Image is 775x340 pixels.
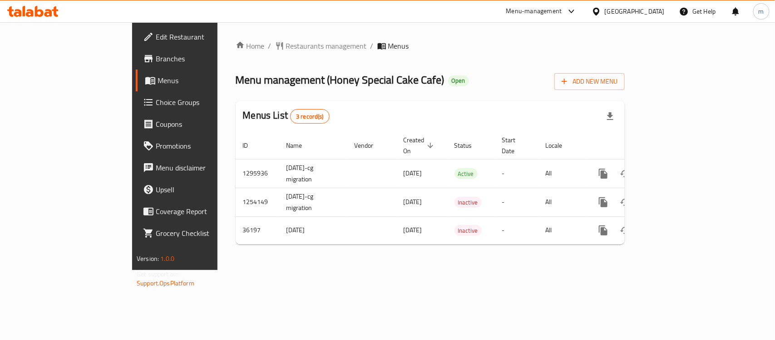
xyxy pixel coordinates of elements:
span: 1.0.0 [160,253,174,265]
span: Coupons [156,119,254,130]
span: Menu disclaimer [156,162,254,173]
td: All [538,216,585,244]
span: Edit Restaurant [156,31,254,42]
td: - [495,188,538,216]
a: Coverage Report [136,200,262,222]
span: Inactive [454,197,482,208]
a: Menu disclaimer [136,157,262,179]
a: Promotions [136,135,262,157]
td: [DATE]-cg migration [279,188,347,216]
span: Choice Groups [156,97,254,108]
span: Branches [156,53,254,64]
span: Restaurants management [286,40,367,51]
button: Change Status [614,163,636,185]
th: Actions [585,132,687,160]
span: Name [286,140,314,151]
div: Active [454,168,478,179]
span: Menus [388,40,409,51]
table: enhanced table [236,132,687,245]
li: / [370,40,374,51]
td: - [495,216,538,244]
button: Change Status [614,220,636,241]
span: 3 record(s) [291,112,329,121]
a: Edit Restaurant [136,26,262,48]
span: Upsell [156,184,254,195]
nav: breadcrumb [236,40,625,51]
td: [DATE] [279,216,347,244]
a: Menus [136,70,262,91]
span: Coverage Report [156,206,254,217]
li: / [268,40,271,51]
span: Created On [404,135,436,156]
span: Menus [158,75,254,86]
span: ID [243,140,260,151]
span: Get support on: [137,268,178,280]
button: more [592,163,614,185]
div: Export file [599,105,621,127]
div: Menu-management [506,6,562,17]
a: Restaurants management [275,40,367,51]
div: [GEOGRAPHIC_DATA] [605,6,665,16]
td: [DATE]-cg migration [279,159,347,188]
span: Grocery Checklist [156,228,254,239]
button: Change Status [614,191,636,213]
span: [DATE] [404,167,422,179]
span: Add New Menu [562,76,617,87]
span: Menu management ( Honey Special Cake Cafe ) [236,70,444,90]
a: Coupons [136,113,262,135]
span: Inactive [454,225,482,236]
span: Locale [546,140,574,151]
td: All [538,188,585,216]
span: m [759,6,764,16]
a: Grocery Checklist [136,222,262,244]
span: Active [454,169,478,179]
button: Add New Menu [554,73,625,90]
span: Vendor [355,140,385,151]
td: All [538,159,585,188]
a: Branches [136,48,262,70]
span: Status [454,140,484,151]
div: Open [448,75,469,86]
span: [DATE] [404,196,422,208]
span: Open [448,77,469,85]
button: more [592,191,614,213]
span: Start Date [502,135,528,156]
span: Promotions [156,140,254,151]
div: Total records count [290,109,330,124]
span: [DATE] [404,224,422,236]
a: Upsell [136,179,262,200]
button: more [592,220,614,241]
a: Support.OpsPlatform [137,277,194,289]
span: Version: [137,253,159,265]
td: - [495,159,538,188]
h2: Menus List [243,109,330,124]
a: Choice Groups [136,91,262,113]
